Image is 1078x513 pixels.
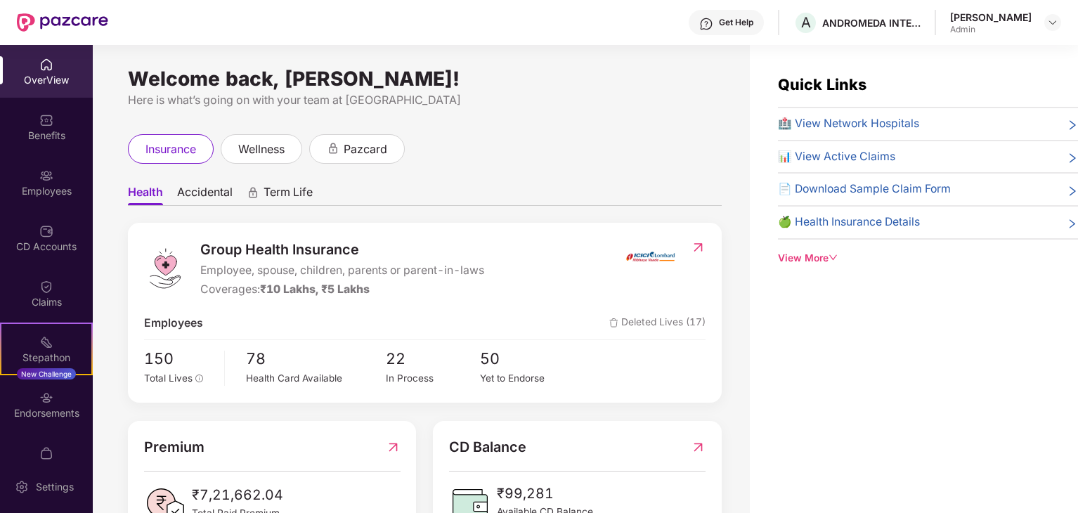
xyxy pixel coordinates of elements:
[778,181,951,198] span: 📄 Download Sample Claim Form
[609,315,706,332] span: Deleted Lives (17)
[778,214,920,231] span: 🍏 Health Insurance Details
[39,335,53,349] img: svg+xml;base64,PHN2ZyB4bWxucz0iaHR0cDovL3d3dy53My5vcmcvMjAwMC9zdmciIHdpZHRoPSIyMSIgaGVpZ2h0PSIyMC...
[1067,151,1078,166] span: right
[144,247,186,290] img: logo
[39,58,53,72] img: svg+xml;base64,PHN2ZyBpZD0iSG9tZSIgeG1sbnM9Imh0dHA6Ly93d3cudzMub3JnLzIwMDAvc3ZnIiB3aWR0aD0iMjAiIG...
[260,283,370,296] span: ₹10 Lakhs, ₹5 Lakhs
[246,371,387,386] div: Health Card Available
[778,115,919,133] span: 🏥 View Network Hospitals
[691,240,706,254] img: RedirectIcon
[327,142,339,155] div: animation
[192,484,283,506] span: ₹7,21,662.04
[691,436,706,458] img: RedirectIcon
[497,483,593,505] span: ₹99,281
[15,480,29,494] img: svg+xml;base64,PHN2ZyBpZD0iU2V0dGluZy0yMHgyMCIgeG1sbnM9Imh0dHA6Ly93d3cudzMub3JnLzIwMDAvc3ZnIiB3aW...
[39,446,53,460] img: svg+xml;base64,PHN2ZyBpZD0iTXlfT3JkZXJzIiBkYXRhLW5hbWU9Ik15IE9yZGVycyIgeG1sbnM9Imh0dHA6Ly93d3cudz...
[238,141,285,158] span: wellness
[624,239,677,274] img: insurerIcon
[822,16,921,30] div: ANDROMEDA INTELLIGENT TECHNOLOGY SERVICES PRIVATE LIMITED
[200,262,484,280] span: Employee, spouse, children, parents or parent-in-laws
[829,253,838,263] span: down
[39,391,53,405] img: svg+xml;base64,PHN2ZyBpZD0iRW5kb3JzZW1lbnRzIiB4bWxucz0iaHR0cDovL3d3dy53My5vcmcvMjAwMC9zdmciIHdpZH...
[39,113,53,127] img: svg+xml;base64,PHN2ZyBpZD0iQmVuZWZpdHMiIHhtbG5zPSJodHRwOi8vd3d3LnczLm9yZy8yMDAwL3N2ZyIgd2lkdGg9Ij...
[200,281,484,299] div: Coverages:
[32,480,78,494] div: Settings
[144,436,204,458] span: Premium
[719,17,753,28] div: Get Help
[246,347,387,371] span: 78
[144,372,193,384] span: Total Lives
[247,186,259,199] div: animation
[480,347,573,371] span: 50
[1067,183,1078,198] span: right
[128,185,163,205] span: Health
[177,185,233,205] span: Accidental
[1067,216,1078,231] span: right
[17,13,108,32] img: New Pazcare Logo
[449,436,526,458] span: CD Balance
[39,280,53,294] img: svg+xml;base64,PHN2ZyBpZD0iQ2xhaW0iIHhtbG5zPSJodHRwOi8vd3d3LnczLm9yZy8yMDAwL3N2ZyIgd2lkdGg9IjIwIi...
[778,148,895,166] span: 📊 View Active Claims
[801,14,811,31] span: A
[264,185,313,205] span: Term Life
[17,368,76,379] div: New Challenge
[344,141,387,158] span: pazcard
[145,141,196,158] span: insurance
[39,169,53,183] img: svg+xml;base64,PHN2ZyBpZD0iRW1wbG95ZWVzIiB4bWxucz0iaHR0cDovL3d3dy53My5vcmcvMjAwMC9zdmciIHdpZHRoPS...
[128,91,722,109] div: Here is what’s going on with your team at [GEOGRAPHIC_DATA]
[778,251,1078,266] div: View More
[386,436,401,458] img: RedirectIcon
[1067,118,1078,133] span: right
[778,75,866,93] span: Quick Links
[1,351,91,365] div: Stepathon
[200,239,484,261] span: Group Health Insurance
[39,224,53,238] img: svg+xml;base64,PHN2ZyBpZD0iQ0RfQWNjb3VudHMiIGRhdGEtbmFtZT0iQ0QgQWNjb3VudHMiIHhtbG5zPSJodHRwOi8vd3...
[609,318,618,327] img: deleteIcon
[128,73,722,84] div: Welcome back, [PERSON_NAME]!
[699,17,713,31] img: svg+xml;base64,PHN2ZyBpZD0iSGVscC0zMngzMiIgeG1sbnM9Imh0dHA6Ly93d3cudzMub3JnLzIwMDAvc3ZnIiB3aWR0aD...
[386,347,479,371] span: 22
[950,11,1032,24] div: [PERSON_NAME]
[480,371,573,386] div: Yet to Endorse
[144,347,214,371] span: 150
[1047,17,1058,28] img: svg+xml;base64,PHN2ZyBpZD0iRHJvcGRvd24tMzJ4MzIiIHhtbG5zPSJodHRwOi8vd3d3LnczLm9yZy8yMDAwL3N2ZyIgd2...
[144,315,203,332] span: Employees
[386,371,479,386] div: In Process
[195,375,204,383] span: info-circle
[950,24,1032,35] div: Admin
